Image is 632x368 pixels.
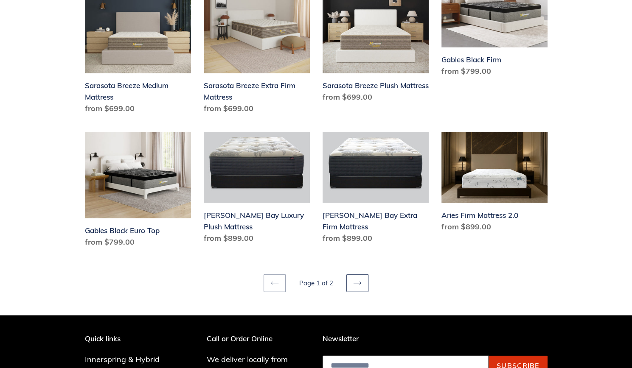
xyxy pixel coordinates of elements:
a: Chadwick Bay Extra Firm Mattress [323,132,429,247]
a: Gables Black Euro Top [85,132,191,251]
p: Newsletter [323,335,548,343]
li: Page 1 of 2 [287,279,345,288]
a: Chadwick Bay Luxury Plush Mattress [204,132,310,247]
p: Quick links [85,335,172,343]
p: Call or Order Online [207,335,310,343]
a: Aries Firm Mattress 2.0 [441,132,548,236]
a: Innerspring & Hybrid [85,354,160,364]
